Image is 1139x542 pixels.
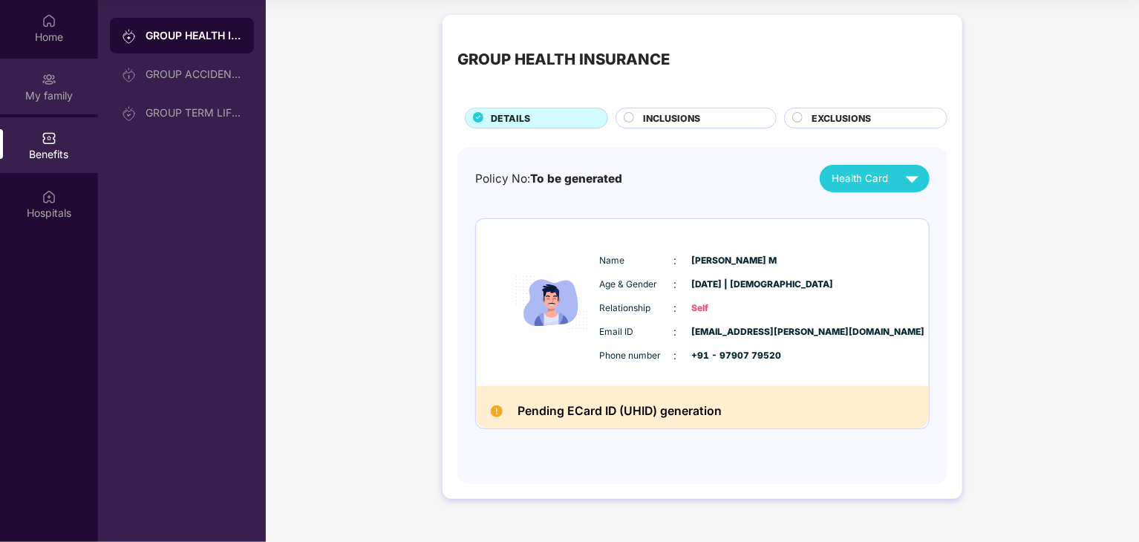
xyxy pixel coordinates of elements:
[146,68,242,80] div: GROUP ACCIDENTAL INSURANCE
[507,237,596,368] img: icon
[42,72,56,87] img: svg+xml;base64,PHN2ZyB3aWR0aD0iMjAiIGhlaWdodD0iMjAiIHZpZXdCb3g9IjAgMCAyMCAyMCIgZmlsbD0ibm9uZSIgeG...
[674,300,677,316] span: :
[820,165,930,192] button: Health Card
[491,111,530,125] span: DETAILS
[600,254,674,268] span: Name
[899,166,925,192] img: svg+xml;base64,PHN2ZyB4bWxucz0iaHR0cDovL3d3dy53My5vcmcvMjAwMC9zdmciIHZpZXdCb3g9IjAgMCAyNCAyNCIgd2...
[600,278,674,292] span: Age & Gender
[475,170,622,188] div: Policy No:
[42,131,56,146] img: svg+xml;base64,PHN2ZyBpZD0iQmVuZWZpdHMiIHhtbG5zPSJodHRwOi8vd3d3LnczLm9yZy8yMDAwL3N2ZyIgd2lkdGg9Ij...
[530,172,622,186] span: To be generated
[457,48,670,71] div: GROUP HEALTH INSURANCE
[692,278,766,292] span: [DATE] | [DEMOGRAPHIC_DATA]
[832,171,888,186] span: Health Card
[491,405,503,417] img: Pending
[674,324,677,340] span: :
[674,276,677,293] span: :
[146,28,242,43] div: GROUP HEALTH INSURANCE
[692,254,766,268] span: [PERSON_NAME] M
[692,349,766,363] span: +91 - 97907 79520
[692,325,766,339] span: [EMAIL_ADDRESS][PERSON_NAME][DOMAIN_NAME]
[146,107,242,119] div: GROUP TERM LIFE INSURANCE
[600,349,674,363] span: Phone number
[42,189,56,204] img: svg+xml;base64,PHN2ZyBpZD0iSG9zcGl0YWxzIiB4bWxucz0iaHR0cDovL3d3dy53My5vcmcvMjAwMC9zdmciIHdpZHRoPS...
[122,29,137,44] img: svg+xml;base64,PHN2ZyB3aWR0aD0iMjAiIGhlaWdodD0iMjAiIHZpZXdCb3g9IjAgMCAyMCAyMCIgZmlsbD0ibm9uZSIgeG...
[674,347,677,364] span: :
[122,68,137,82] img: svg+xml;base64,PHN2ZyB3aWR0aD0iMjAiIGhlaWdodD0iMjAiIHZpZXdCb3g9IjAgMCAyMCAyMCIgZmlsbD0ibm9uZSIgeG...
[812,111,871,125] span: EXCLUSIONS
[42,13,56,28] img: svg+xml;base64,PHN2ZyBpZD0iSG9tZSIgeG1sbnM9Imh0dHA6Ly93d3cudzMub3JnLzIwMDAvc3ZnIiB3aWR0aD0iMjAiIG...
[600,301,674,316] span: Relationship
[122,106,137,121] img: svg+xml;base64,PHN2ZyB3aWR0aD0iMjAiIGhlaWdodD0iMjAiIHZpZXdCb3g9IjAgMCAyMCAyMCIgZmlsbD0ibm9uZSIgeG...
[692,301,766,316] span: Self
[600,325,674,339] span: Email ID
[643,111,700,125] span: INCLUSIONS
[518,401,722,421] h2: Pending ECard ID (UHID) generation
[674,252,677,269] span: :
